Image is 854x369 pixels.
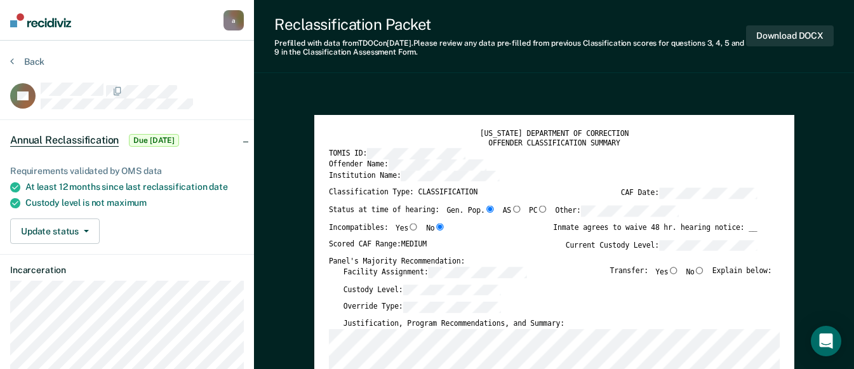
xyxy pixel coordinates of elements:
[686,267,705,278] label: No
[129,134,179,147] span: Due [DATE]
[328,205,678,223] div: Status at time of hearing:
[553,223,757,239] div: Inmate agrees to waive 48 hr. hearing notice: __
[25,182,244,192] div: At least 12 months since last reclassification
[328,159,486,170] label: Offender Name:
[610,267,771,285] div: Transfer: Explain below:
[328,138,779,148] div: OFFENDER CLASSIFICATION SUMMARY
[10,56,44,67] button: Back
[401,170,499,181] input: Institution Name:
[620,188,757,199] label: CAF Date:
[408,223,419,230] input: Yes
[403,284,501,295] input: Custody Level:
[565,239,757,250] label: Current Custody Level:
[274,39,746,57] div: Prefilled with data from TDOC on [DATE] . Please review any data pre-filled from previous Classif...
[328,257,757,267] div: Panel's Majority Recommendation:
[403,302,501,312] input: Override Type:
[502,205,521,216] label: AS
[274,15,746,34] div: Reclassification Packet
[658,239,757,250] input: Current Custody Level:
[694,267,705,274] input: No
[10,134,119,147] span: Annual Reclassification
[328,170,498,181] label: Institution Name:
[209,182,227,192] span: date
[388,159,486,170] input: Offender Name:
[10,218,100,244] button: Update status
[537,205,548,212] input: PC
[328,148,465,159] label: TOMIS ID:
[107,198,147,208] span: maximum
[658,188,757,199] input: CAF Date:
[328,239,426,250] label: Scored CAF Range: MEDIUM
[529,205,548,216] label: PC
[655,267,679,278] label: Yes
[328,129,779,138] div: [US_STATE] DEPARTMENT OF CORRECTION
[10,265,244,276] dt: Incarceration
[343,302,500,312] label: Override Type:
[396,223,419,233] label: Yes
[434,223,445,230] input: No
[428,267,526,278] input: Facility Assignment:
[446,205,495,216] label: Gen. Pop.
[484,205,495,212] input: Gen. Pop.
[668,267,679,274] input: Yes
[555,205,679,216] label: Other:
[224,10,244,30] button: a
[511,205,522,212] input: AS
[746,25,834,46] button: Download DOCX
[580,205,679,216] input: Other:
[811,326,841,356] div: Open Intercom Messenger
[10,166,244,177] div: Requirements validated by OMS data
[25,198,244,208] div: Custody level is not
[328,188,477,199] label: Classification Type: CLASSIFICATION
[343,267,526,278] label: Facility Assignment:
[426,223,445,233] label: No
[328,223,444,239] div: Incompatibles:
[343,319,564,328] label: Justification, Program Recommendations, and Summary:
[343,284,500,295] label: Custody Level:
[10,13,71,27] img: Recidiviz
[367,148,465,159] input: TOMIS ID:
